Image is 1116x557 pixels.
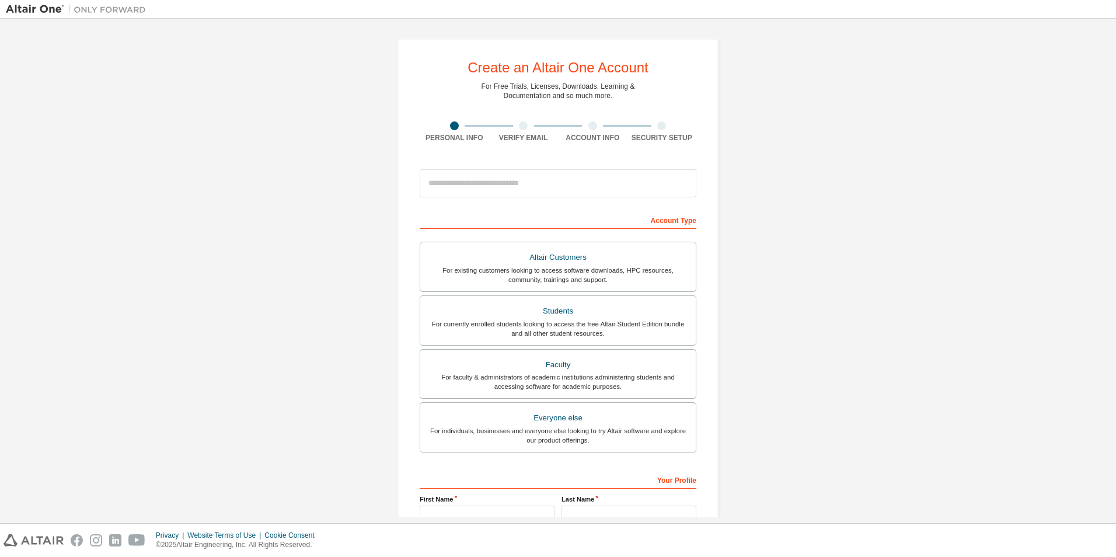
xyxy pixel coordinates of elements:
[71,534,83,546] img: facebook.svg
[562,495,696,504] label: Last Name
[627,133,697,142] div: Security Setup
[90,534,102,546] img: instagram.svg
[489,133,559,142] div: Verify Email
[427,373,689,391] div: For faculty & administrators of academic institutions administering students and accessing softwa...
[427,357,689,373] div: Faculty
[427,319,689,338] div: For currently enrolled students looking to access the free Altair Student Edition bundle and all ...
[264,531,321,540] div: Cookie Consent
[482,82,635,100] div: For Free Trials, Licenses, Downloads, Learning & Documentation and so much more.
[468,61,648,75] div: Create an Altair One Account
[558,133,627,142] div: Account Info
[420,470,696,489] div: Your Profile
[128,534,145,546] img: youtube.svg
[156,540,322,550] p: © 2025 Altair Engineering, Inc. All Rights Reserved.
[427,266,689,284] div: For existing customers looking to access software downloads, HPC resources, community, trainings ...
[6,4,152,15] img: Altair One
[109,534,121,546] img: linkedin.svg
[420,210,696,229] div: Account Type
[156,531,187,540] div: Privacy
[420,495,554,504] label: First Name
[427,410,689,426] div: Everyone else
[187,531,264,540] div: Website Terms of Use
[427,249,689,266] div: Altair Customers
[4,534,64,546] img: altair_logo.svg
[427,303,689,319] div: Students
[427,426,689,445] div: For individuals, businesses and everyone else looking to try Altair software and explore our prod...
[420,133,489,142] div: Personal Info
